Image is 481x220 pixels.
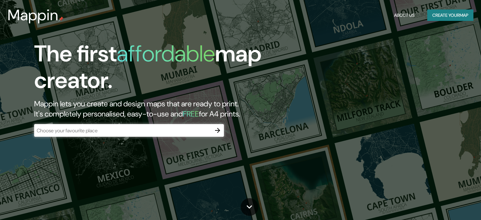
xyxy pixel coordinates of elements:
img: mappin-pin [59,16,64,22]
button: About Us [392,9,417,21]
h2: Mappin lets you create and design maps that are ready to print. It's completely personalised, eas... [34,99,275,119]
button: Create yourmap [427,9,473,21]
h1: affordable [117,39,215,68]
iframe: Help widget launcher [425,195,474,213]
input: Choose your favourite place [34,127,211,134]
h3: Mappin [8,6,59,24]
h1: The first map creator. [34,41,275,99]
h5: FREE [183,109,199,119]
